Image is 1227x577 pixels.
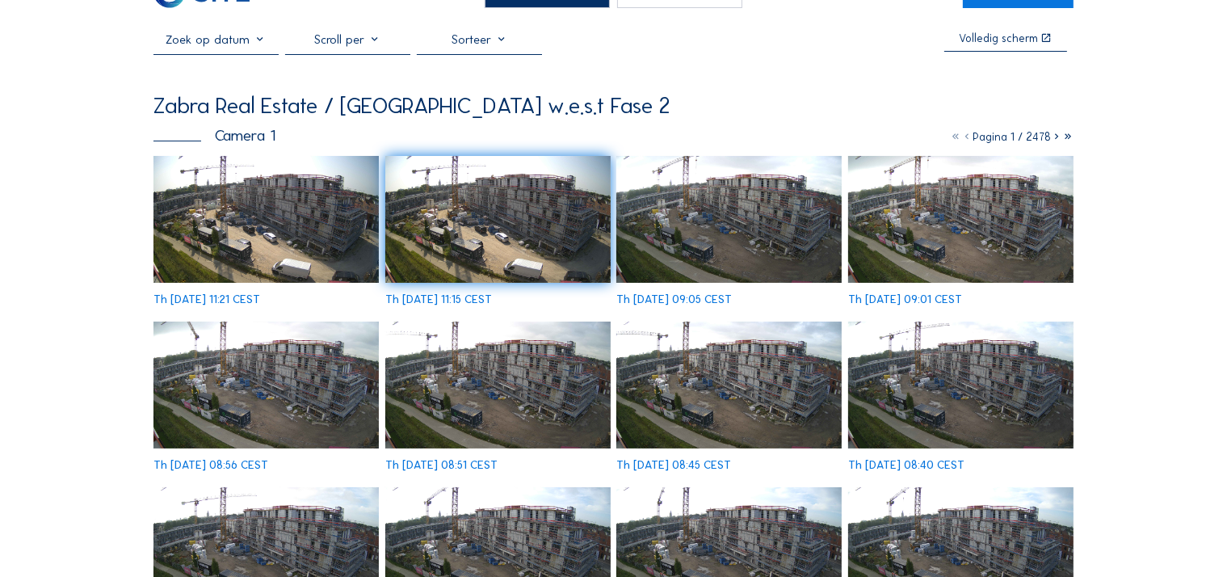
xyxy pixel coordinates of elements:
[960,33,1039,44] div: Volledig scherm
[848,156,1074,283] img: image_52126827
[848,294,962,305] div: Th [DATE] 09:01 CEST
[616,294,732,305] div: Th [DATE] 09:05 CEST
[153,32,279,47] input: Zoek op datum 󰅀
[153,156,379,283] img: image_52560990
[616,322,842,449] img: image_52126376
[848,460,964,471] div: Th [DATE] 08:40 CEST
[616,460,731,471] div: Th [DATE] 08:45 CEST
[153,95,670,117] div: Zabra Real Estate / [GEOGRAPHIC_DATA] w.e.s.t Fase 2
[153,128,275,144] div: Camera 1
[848,322,1074,449] img: image_52126245
[385,460,498,471] div: Th [DATE] 08:51 CEST
[616,156,842,283] img: image_52126952
[385,294,492,305] div: Th [DATE] 11:15 CEST
[153,460,268,471] div: Th [DATE] 08:56 CEST
[385,322,611,449] img: image_52126537
[973,130,1051,144] span: Pagina 1 / 2478
[385,156,611,283] img: image_52560816
[153,322,379,449] img: image_52126670
[153,294,260,305] div: Th [DATE] 11:21 CEST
